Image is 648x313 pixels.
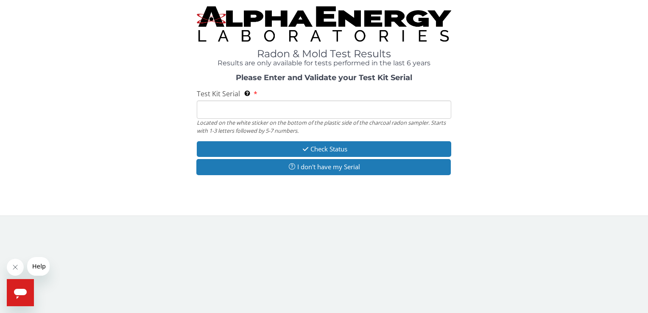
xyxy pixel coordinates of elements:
div: Located on the white sticker on the bottom of the plastic side of the charcoal radon sampler. Sta... [197,119,451,134]
iframe: Close message [7,259,24,276]
button: I don't have my Serial [196,159,450,175]
h4: Results are only available for tests performed in the last 6 years [197,59,451,67]
img: TightCrop.jpg [197,6,451,42]
h1: Radon & Mold Test Results [197,48,451,59]
iframe: Message from company [27,257,50,276]
iframe: Button to launch messaging window [7,279,34,306]
button: Check Status [197,141,451,157]
span: Test Kit Serial [197,89,240,98]
strong: Please Enter and Validate your Test Kit Serial [236,73,412,82]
